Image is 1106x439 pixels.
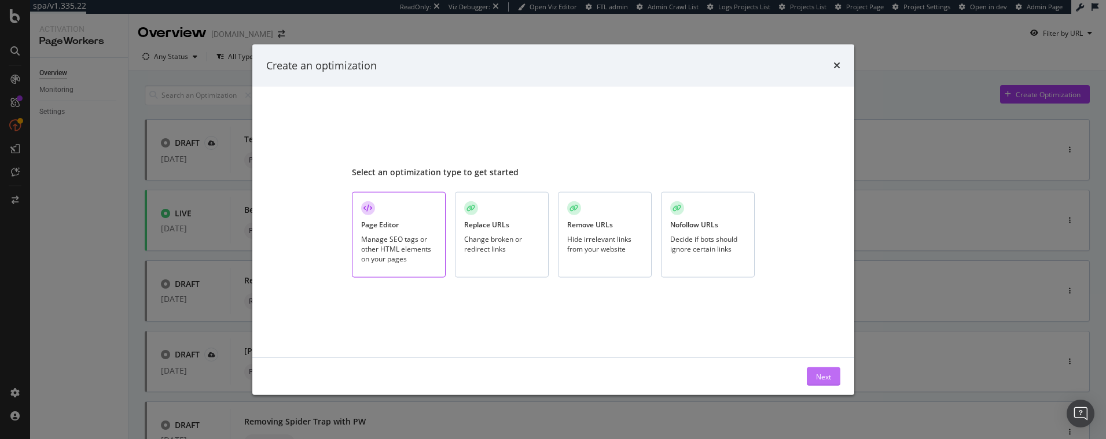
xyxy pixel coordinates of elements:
div: Next [816,371,831,381]
div: Remove URLs [567,220,613,230]
div: Nofollow URLs [670,220,718,230]
div: Replace URLs [464,220,509,230]
div: Manage SEO tags or other HTML elements on your pages [361,234,436,264]
div: Hide irrelevant links from your website [567,234,642,254]
button: Next [807,367,840,386]
div: Page Editor [361,220,399,230]
div: Change broken or redirect links [464,234,539,254]
div: modal [252,44,854,395]
div: times [833,58,840,73]
div: Open Intercom Messenger [1067,400,1094,427]
div: Decide if bots should ignore certain links [670,234,745,254]
div: Select an optimization type to get started [352,167,755,178]
div: Create an optimization [266,58,377,73]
